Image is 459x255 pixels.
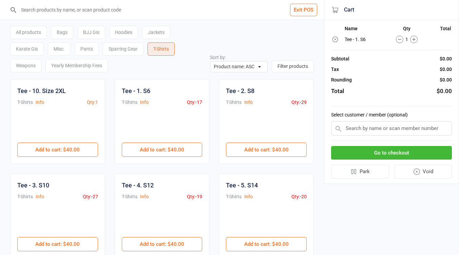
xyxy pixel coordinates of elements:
div: Tee - 4. S12 [122,181,154,190]
div: Misc. [48,42,71,56]
button: Add to cart: $40.00 [17,237,98,251]
div: T-Shirts [17,99,33,106]
button: Info [140,99,149,106]
button: Add to cart: $40.00 [122,143,203,157]
div: $0.00 [440,76,452,84]
div: Tee - 5. S14 [226,181,258,190]
div: Hoodies [109,26,138,39]
button: Exit POS [290,4,317,16]
div: Qty: -19 [187,193,202,200]
button: Go to checkout [331,146,452,160]
div: Qty: 1 [87,99,98,106]
div: $0.00 [437,87,452,96]
div: Tee - 1. S6 [122,86,150,95]
div: Total [331,87,344,96]
button: Info [244,193,253,200]
div: $0.00 [440,55,452,62]
input: Search by name or scan member number [331,121,452,135]
div: Qty: -27 [83,193,98,200]
div: Jackets [142,26,170,39]
div: Bags [51,26,73,39]
label: Select customer / member (optional) [331,111,452,119]
div: BJJ Gis [77,26,105,39]
label: Sort by: [210,55,226,60]
button: Park [331,165,389,179]
th: Name [345,26,383,34]
div: Yearly Membership Fees [45,59,108,72]
button: Add to cart: $40.00 [122,237,203,251]
div: Qty: -17 [187,99,202,106]
div: All products [10,26,47,39]
div: Tee - 2. S8 [226,86,254,95]
div: $0.00 [440,66,452,73]
th: Qty [384,26,431,34]
div: Weapons [10,59,41,72]
button: Void [394,165,452,179]
button: Info [36,193,44,200]
div: T-Shirts [122,193,137,200]
div: Rounding [331,76,352,84]
div: Tax [331,66,339,73]
div: Qty: -29 [291,99,307,106]
div: Qty: -20 [291,193,307,200]
button: Info [140,193,149,200]
button: Add to cart: $40.00 [226,143,307,157]
button: Add to cart: $40.00 [17,143,98,157]
div: Karate Gis [10,42,44,56]
div: T-Shirts [17,193,33,200]
div: Tee - 3. S10 [17,181,49,190]
div: T-Shirts [122,99,137,106]
button: Info [244,99,253,106]
button: Filter products [272,60,314,72]
div: Tee - 10. Size 2XL [17,86,66,95]
div: Sparring Gear [103,42,144,56]
div: 1 [384,36,431,43]
div: Subtotal [331,55,349,62]
button: Add to cart: $40.00 [226,237,307,251]
div: T-Shirts [148,42,175,56]
div: T-Shirts [226,99,242,106]
td: Tee - 1. S6 [345,35,383,44]
div: T-Shirts [226,193,242,200]
button: Info [36,99,44,106]
div: Pants [75,42,99,56]
th: Total [431,26,451,34]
